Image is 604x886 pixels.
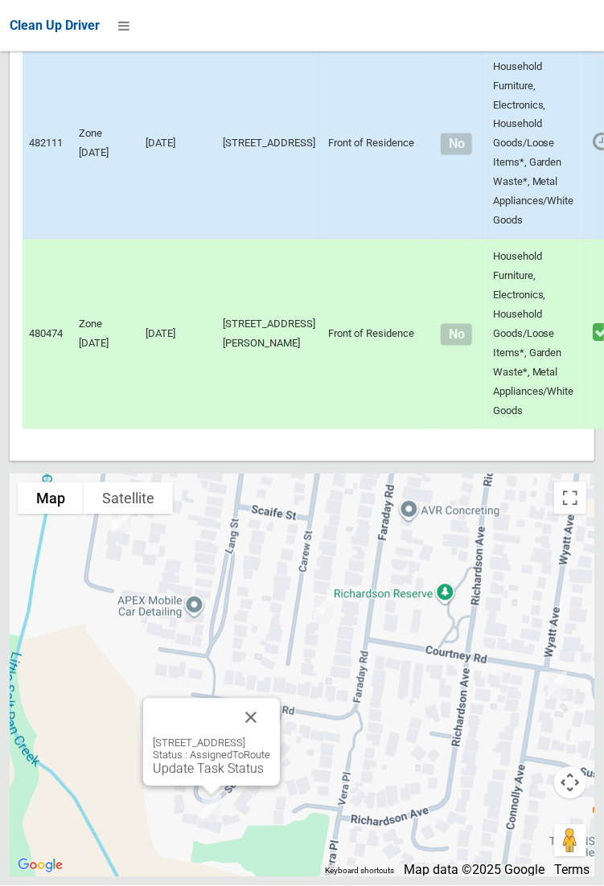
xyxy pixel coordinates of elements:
[14,855,67,876] a: Click to see this area on Google Maps
[72,240,139,430] td: Zone [DATE]
[139,240,216,430] td: [DATE]
[216,240,322,430] td: [STREET_ADDRESS][PERSON_NAME]
[72,49,139,240] td: Zone [DATE]
[153,737,270,777] div: [STREET_ADDRESS] Status : AssignedToRoute
[441,133,472,155] span: No
[433,137,480,151] h4: Normal sized
[554,482,586,515] button: Toggle fullscreen view
[554,863,590,878] a: Terms (opens in new tab)
[23,240,72,430] td: 480474
[487,240,581,430] td: Household Furniture, Electronics, Household Goods/Loose Items*, Garden Waste*, Metal Appliances/W...
[554,825,586,857] button: Drag Pegman onto the map to open Street View
[195,789,228,829] div: 19 Seeland Place, PADSTOW HEIGHTS NSW 2211<br>Status : AssignedToRoute<br><a href="/driver/bookin...
[23,49,72,240] td: 482111
[139,49,216,240] td: [DATE]
[216,49,322,240] td: [STREET_ADDRESS]
[18,482,84,515] button: Show street map
[441,324,472,346] span: No
[14,855,67,876] img: Google
[322,240,427,430] td: Front of Residence
[433,328,480,342] h4: Normal sized
[541,666,573,706] div: 3 Connolly Avenue, PADSTOW HEIGHTS NSW 2211<br>Status : Collected<br><a href="/driver/booking/482...
[10,14,100,38] a: Clean Up Driver
[322,49,427,240] td: Front of Residence
[325,866,394,877] button: Keyboard shortcuts
[487,49,581,240] td: Household Furniture, Electronics, Household Goods/Loose Items*, Garden Waste*, Metal Appliances/W...
[232,699,270,737] button: Close
[105,501,138,541] div: 91A Virginius Street, PADSTOW NSW 2211<br>Status : AssignedToRoute<br><a href="/driver/booking/48...
[153,761,264,777] a: Update Task Status
[404,863,544,878] span: Map data ©2025 Google
[84,482,173,515] button: Show satellite imagery
[307,590,339,630] div: 35a Carew Street, PADSTOW NSW 2211<br>Status : Collected<br><a href="/driver/booking/481253/compl...
[554,767,586,799] button: Map camera controls
[10,18,100,33] span: Clean Up Driver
